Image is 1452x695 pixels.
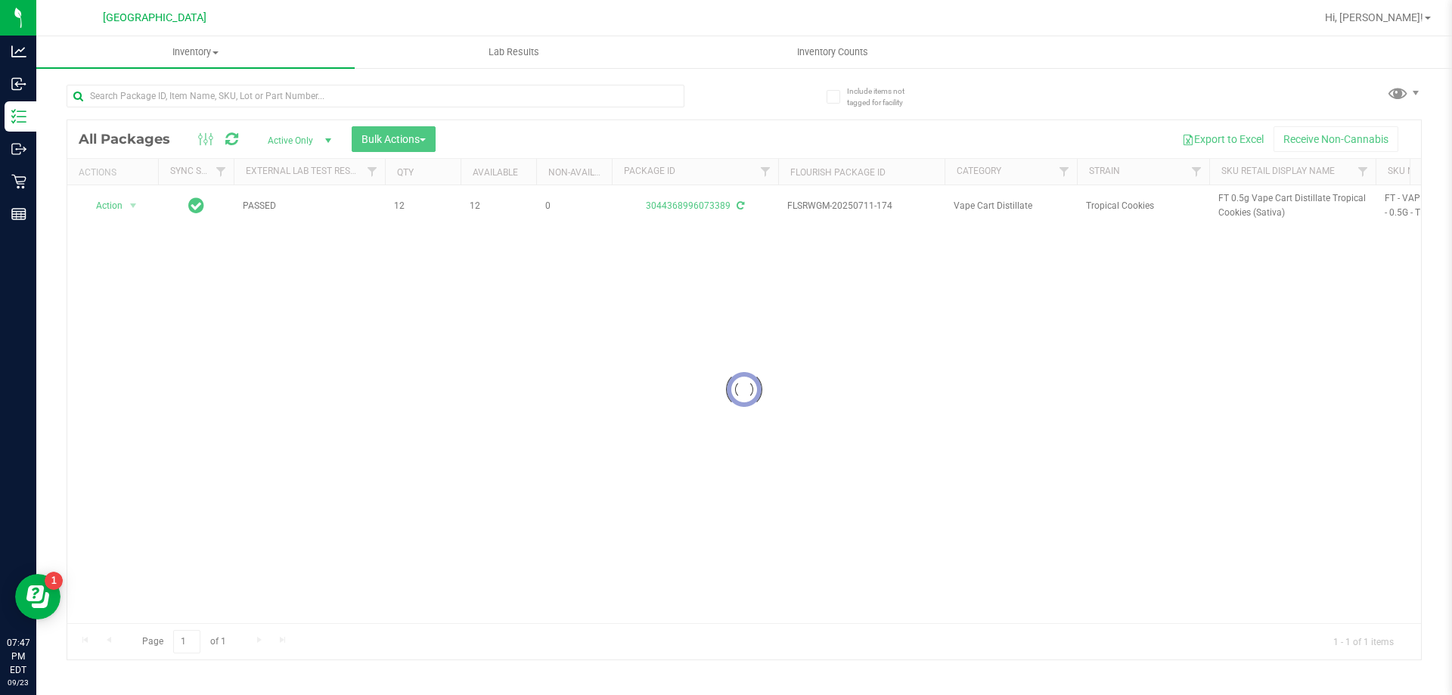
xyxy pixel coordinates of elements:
[777,45,889,59] span: Inventory Counts
[11,206,26,222] inline-svg: Reports
[36,36,355,68] a: Inventory
[11,76,26,92] inline-svg: Inbound
[15,574,60,619] iframe: Resource center
[673,36,991,68] a: Inventory Counts
[36,45,355,59] span: Inventory
[847,85,923,108] span: Include items not tagged for facility
[468,45,560,59] span: Lab Results
[355,36,673,68] a: Lab Results
[67,85,684,107] input: Search Package ID, Item Name, SKU, Lot or Part Number...
[103,11,206,24] span: [GEOGRAPHIC_DATA]
[7,636,29,677] p: 07:47 PM EDT
[1325,11,1423,23] span: Hi, [PERSON_NAME]!
[11,109,26,124] inline-svg: Inventory
[7,677,29,688] p: 09/23
[11,44,26,59] inline-svg: Analytics
[11,174,26,189] inline-svg: Retail
[45,572,63,590] iframe: Resource center unread badge
[11,141,26,157] inline-svg: Outbound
